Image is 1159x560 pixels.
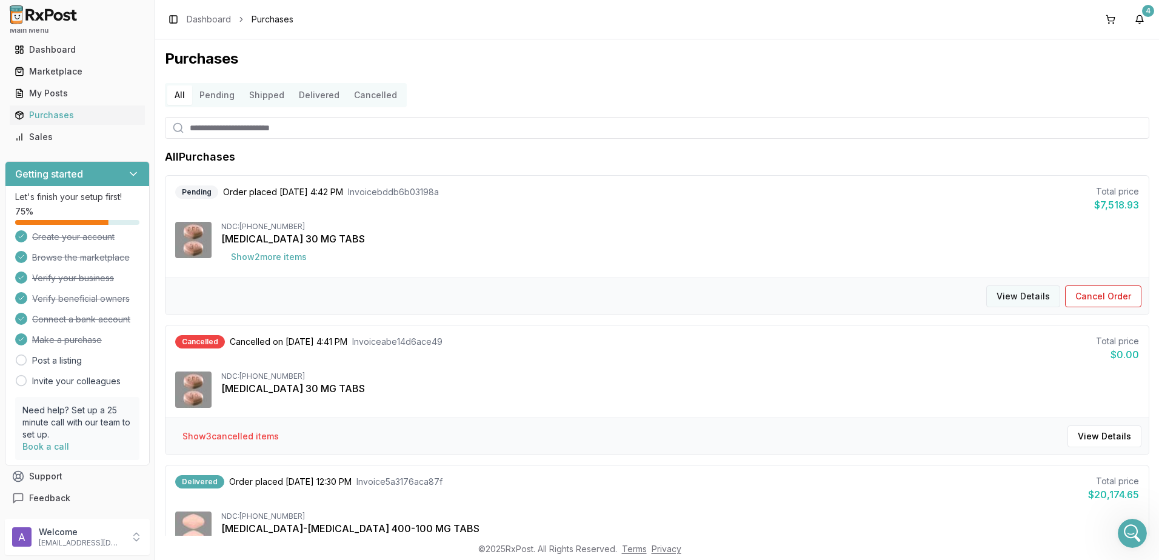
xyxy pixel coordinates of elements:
button: Show3cancelled items [173,425,289,447]
img: RxPost Logo [5,5,82,24]
button: Emoji picker [38,397,48,407]
button: Cancel Order [1065,285,1141,307]
div: Pending [175,185,218,199]
img: Otezla 30 MG TABS [175,372,212,408]
span: Create your account [32,231,115,243]
div: NDC: [PHONE_NUMBER] [221,222,1139,232]
span: Connect a bank account [32,313,130,325]
span: Purchases [252,13,293,25]
b: [PERSON_NAME] [52,175,120,183]
button: Shipped [242,85,292,105]
a: Marketplace [10,61,145,82]
button: Sales [5,127,150,147]
button: Send a message… [208,392,227,412]
a: Sales [10,126,145,148]
div: $20,174.65 [1088,487,1139,502]
div: Roxy says… [10,64,233,103]
div: Manuel says… [10,330,233,407]
div: NDC: [PHONE_NUMBER] [221,512,1139,521]
p: Let's finish your setup first! [15,191,139,203]
div: Continue on WhatsApp [10,103,179,161]
div: $0.00 [1096,347,1139,362]
button: Purchases [5,105,150,125]
h1: Purchases [165,49,1149,68]
div: My Posts [15,87,140,99]
button: 4 [1130,10,1149,29]
span: 75 % [15,205,33,218]
img: Profile image for Manuel [36,173,48,185]
button: All [167,85,192,105]
div: 4 [1142,5,1154,17]
div: Close [213,5,235,27]
button: Cancelled [347,85,404,105]
div: Roxy says… [10,103,233,171]
span: Invoice abe14d6ace49 [352,336,443,348]
div: Total price [1094,185,1139,198]
button: go back [8,5,31,28]
a: Post a listing [32,355,82,367]
div: Sorry about that but seems that 1 order was cancelled and the other that you placed is from the s... [10,199,199,308]
div: NDC: [PHONE_NUMBER] [221,372,1139,381]
div: Manuel says… [10,199,233,310]
button: Support [5,465,150,487]
span: Verify your business [32,272,114,284]
button: Home [190,5,213,28]
div: [MEDICAL_DATA] 30 MG TABS [221,232,1139,246]
p: Need help? Set up a 25 minute call with our team to set up. [22,404,132,441]
button: Continue on WhatsApp [32,121,156,145]
span: Order placed [DATE] 4:42 PM [223,186,343,198]
button: Dashboard [5,40,150,59]
div: [MEDICAL_DATA] 30 MG TABS [221,381,1139,396]
a: Book a call [22,441,69,452]
h3: Getting started [15,167,83,181]
div: Like we discussed I will ask around to try to find you some and will contact you back once I have... [10,330,199,380]
h1: [PERSON_NAME] [59,6,138,15]
div: You can continue the conversation on WhatsApp instead. [19,71,189,95]
button: Show2more items [221,246,316,268]
span: Cancelled on [DATE] 4:41 PM [230,336,347,348]
div: Manuel says… [10,171,233,199]
button: View Details [986,285,1060,307]
div: Sales [15,131,140,143]
div: [MEDICAL_DATA]-[MEDICAL_DATA] 400-100 MG TABS [221,521,1139,536]
h1: All Purchases [165,148,235,165]
div: Sorry about that but seems that 1 order was cancelled and the other that you placed is from the s... [19,206,189,301]
span: Verify beneficial owners [32,293,130,305]
h2: Main Menu [10,25,145,35]
span: Order placed [DATE] 12:30 PM [229,476,352,488]
div: Like we discussed I will ask around to try to find you some and will contact you back once I have... [19,337,189,373]
img: User avatar [12,527,32,547]
a: My Posts [10,82,145,104]
div: Total price [1088,475,1139,487]
button: Feedback [5,487,150,509]
button: Pending [192,85,242,105]
p: [EMAIL_ADDRESS][DOMAIN_NAME] [39,538,123,548]
a: Dashboard [10,39,145,61]
div: You can continue the conversation on WhatsApp instead. [10,64,199,102]
button: Marketplace [5,62,150,81]
span: Browse the marketplace [32,252,130,264]
button: View Details [1067,425,1141,447]
textarea: Message… [10,372,232,392]
nav: breadcrumb [187,13,293,25]
a: Dashboard [187,13,231,25]
div: Dashboard [15,44,140,56]
a: Purchases [10,104,145,126]
img: Profile image for Manuel [35,7,54,26]
p: Active [59,15,83,27]
button: Delivered [292,85,347,105]
button: My Posts [5,84,150,103]
div: $7,518.93 [1094,198,1139,212]
iframe: Intercom live chat [1118,519,1147,548]
div: Cancelled [175,335,225,348]
div: Marketplace [15,65,140,78]
div: Delivered [175,475,224,488]
div: Purchases [15,109,140,121]
button: Gif picker [58,397,67,407]
a: Privacy [652,544,681,554]
a: Invite your colleagues [32,375,121,387]
span: Feedback [29,492,70,504]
